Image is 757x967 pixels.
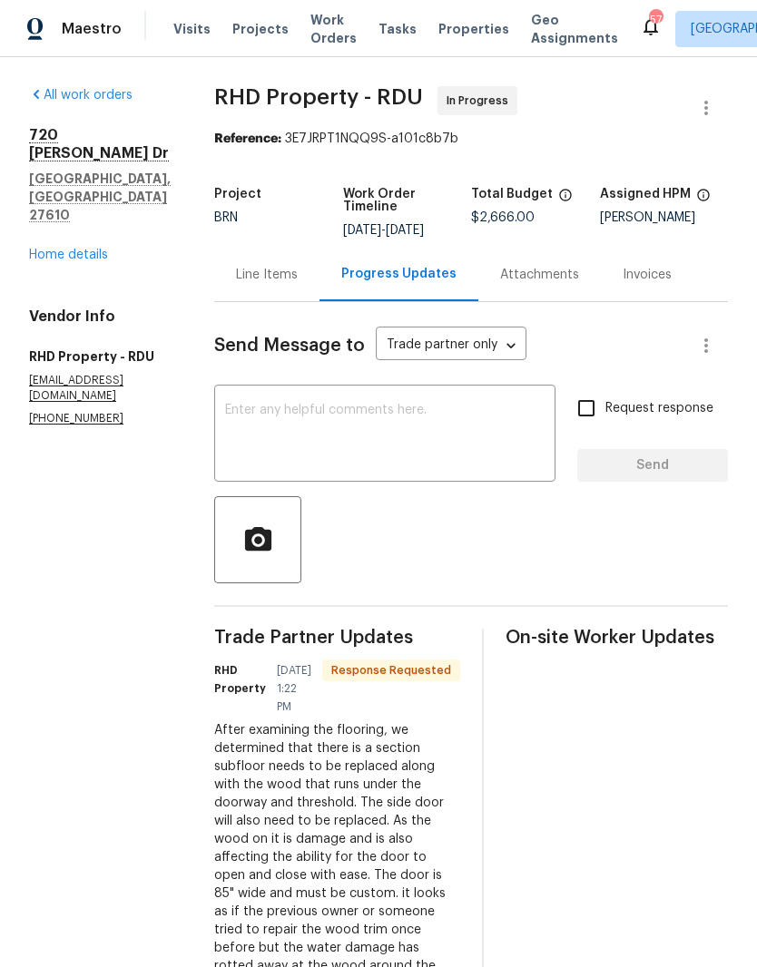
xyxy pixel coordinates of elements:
[29,347,171,366] h5: RHD Property - RDU
[214,629,460,647] span: Trade Partner Updates
[324,661,458,679] span: Response Requested
[29,308,171,326] h4: Vendor Info
[214,211,238,224] span: BRN
[341,265,457,283] div: Progress Updates
[605,399,713,418] span: Request response
[531,11,618,47] span: Geo Assignments
[29,89,133,102] a: All work orders
[623,266,672,284] div: Invoices
[214,337,365,355] span: Send Message to
[438,20,509,38] span: Properties
[214,130,728,148] div: 3E7JRPT1NQQ9S-a101c8b7b
[173,20,211,38] span: Visits
[214,86,423,108] span: RHD Property - RDU
[214,132,281,145] b: Reference:
[471,188,553,200] h5: Total Budget
[506,629,728,647] span: On-site Worker Updates
[447,92,516,110] span: In Progress
[277,661,311,716] span: [DATE] 1:22 PM
[386,224,424,237] span: [DATE]
[236,266,298,284] div: Line Items
[343,188,472,213] h5: Work Order Timeline
[471,211,535,224] span: $2,666.00
[214,661,266,698] h6: RHD Property
[232,20,289,38] span: Projects
[600,188,691,200] h5: Assigned HPM
[343,224,424,237] span: -
[558,188,573,211] span: The total cost of line items that have been proposed by Opendoor. This sum includes line items th...
[29,249,108,261] a: Home details
[600,211,729,224] div: [PERSON_NAME]
[378,23,417,35] span: Tasks
[649,11,662,29] div: 57
[62,20,122,38] span: Maestro
[214,188,261,200] h5: Project
[696,188,711,211] span: The hpm assigned to this work order.
[310,11,357,47] span: Work Orders
[343,224,381,237] span: [DATE]
[376,331,526,361] div: Trade partner only
[500,266,579,284] div: Attachments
